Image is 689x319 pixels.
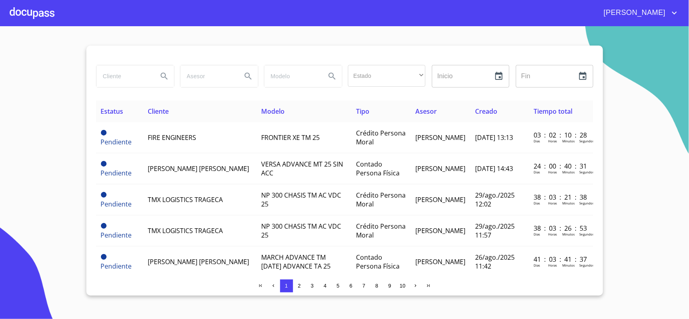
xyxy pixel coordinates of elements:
span: 8 [375,283,378,289]
span: 4 [324,283,327,289]
span: [DATE] 13:13 [475,133,513,142]
span: NP 300 CHASIS TM AC VDC 25 [261,222,341,240]
span: Modelo [261,107,285,116]
p: Horas [548,263,557,267]
span: Pendiente [101,161,107,167]
p: Dias [534,139,540,143]
button: 8 [371,279,383,292]
span: Estatus [101,107,124,116]
span: Crédito Persona Moral [356,129,406,146]
span: Tiempo total [534,107,572,116]
span: FRONTIER XE TM 25 [261,133,320,142]
p: Dias [534,170,540,174]
p: Segundos [579,170,594,174]
p: Horas [548,201,557,205]
span: 6 [350,283,352,289]
p: Dias [534,263,540,267]
span: Pendiente [101,192,107,198]
span: 3 [311,283,314,289]
span: TMX LOGISTICS TRAGECA [148,226,223,235]
p: Minutos [562,201,575,205]
span: Pendiente [101,138,132,146]
span: 1 [285,283,288,289]
button: 3 [306,279,319,292]
span: [PERSON_NAME] [416,257,466,266]
span: Pendiente [101,254,107,260]
button: Search [155,67,174,86]
span: [PERSON_NAME] [416,195,466,204]
input: search [180,65,235,87]
span: Pendiente [101,223,107,229]
span: Tipo [356,107,369,116]
button: 5 [332,279,345,292]
p: Segundos [579,201,594,205]
span: Pendiente [101,262,132,271]
button: Search [323,67,342,86]
p: Minutos [562,139,575,143]
span: Pendiente [101,200,132,208]
button: 6 [345,279,358,292]
input: search [96,65,151,87]
span: [PERSON_NAME] [PERSON_NAME] [148,257,249,266]
span: 5 [337,283,339,289]
div: ​ [348,65,425,87]
button: 9 [383,279,396,292]
span: MARCH ADVANCE TM [DATE] ADVANCE TA 25 [261,253,331,271]
p: Segundos [579,263,594,267]
span: 26/ago./2025 11:42 [475,253,515,271]
span: Pendiente [101,169,132,177]
button: Search [239,67,258,86]
p: Minutos [562,232,575,236]
span: 9 [388,283,391,289]
span: Contado Persona Física [356,160,400,177]
button: 2 [293,279,306,292]
p: Dias [534,232,540,236]
span: Asesor [416,107,437,116]
button: 7 [358,279,371,292]
span: NP 300 CHASIS TM AC VDC 25 [261,191,341,208]
span: 7 [362,283,365,289]
span: Crédito Persona Moral [356,222,406,240]
span: 29/ago./2025 12:02 [475,191,515,208]
p: 38 : 03 : 21 : 38 [534,193,588,202]
button: account of current user [598,6,679,19]
button: 1 [280,279,293,292]
span: Pendiente [101,130,107,136]
p: Minutos [562,170,575,174]
span: [PERSON_NAME] [416,226,466,235]
span: Cliente [148,107,169,116]
span: [PERSON_NAME] [416,164,466,173]
p: Horas [548,232,557,236]
span: 10 [400,283,405,289]
p: 41 : 03 : 41 : 37 [534,255,588,264]
p: Minutos [562,263,575,267]
span: Pendiente [101,231,132,240]
span: Contado Persona Física [356,253,400,271]
p: 38 : 03 : 26 : 53 [534,224,588,233]
p: Segundos [579,232,594,236]
span: Creado [475,107,498,116]
p: Dias [534,201,540,205]
span: [PERSON_NAME] [598,6,670,19]
span: 29/ago./2025 11:57 [475,222,515,240]
span: [PERSON_NAME] [416,133,466,142]
span: 2 [298,283,301,289]
span: VERSA ADVANCE MT 25 SIN ACC [261,160,343,177]
p: Segundos [579,139,594,143]
input: search [264,65,319,87]
p: 03 : 02 : 10 : 28 [534,131,588,140]
p: Horas [548,170,557,174]
p: Horas [548,139,557,143]
button: 10 [396,279,409,292]
span: Crédito Persona Moral [356,191,406,208]
button: 4 [319,279,332,292]
p: 24 : 00 : 40 : 31 [534,162,588,171]
span: TMX LOGISTICS TRAGECA [148,195,223,204]
span: [DATE] 14:43 [475,164,513,173]
span: [PERSON_NAME] [PERSON_NAME] [148,164,249,173]
span: FIRE ENGINEERS [148,133,197,142]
